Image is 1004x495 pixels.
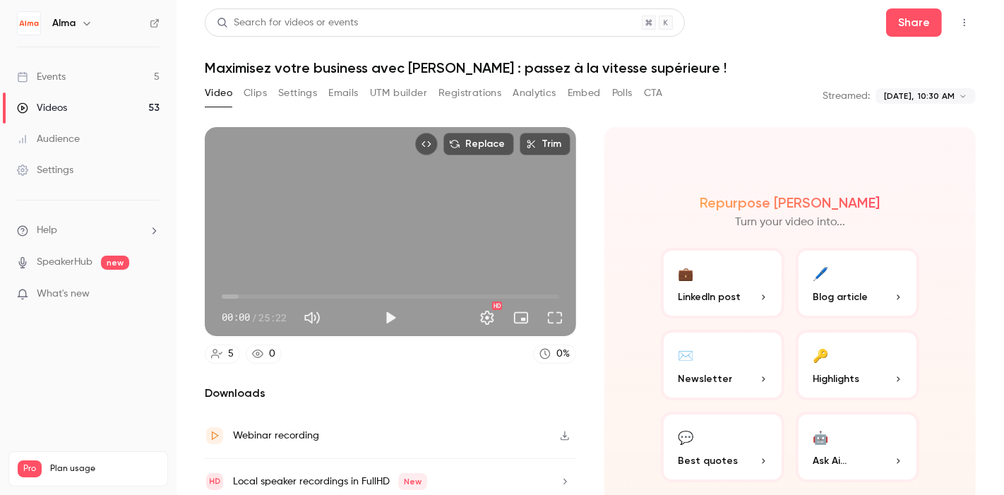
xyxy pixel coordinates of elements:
div: 💬 [678,426,693,448]
span: new [101,256,129,270]
button: Settings [473,304,501,332]
div: 🤖 [813,426,828,448]
a: 5 [205,345,240,364]
span: LinkedIn post [678,290,741,304]
span: Help [37,223,57,238]
span: [DATE], [884,90,914,102]
button: Turn on miniplayer [507,304,535,332]
div: 🔑 [813,344,828,366]
div: ✉️ [678,344,693,366]
span: Ask Ai... [813,453,847,468]
span: Newsletter [678,371,732,386]
button: Top Bar Actions [953,11,976,34]
h1: Maximisez votre business avec [PERSON_NAME] : passez à la vitesse supérieure ! [205,59,976,76]
div: 5 [228,347,234,362]
iframe: Noticeable Trigger [143,288,160,301]
p: Streamed: [823,89,870,103]
div: Search for videos or events [217,16,358,30]
a: 0% [533,345,576,364]
span: 25:22 [258,310,287,325]
button: Share [886,8,942,37]
h2: Downloads [205,385,576,402]
button: 🖊️Blog article [796,248,919,318]
div: Events [17,70,66,84]
button: ✉️Newsletter [661,330,784,400]
div: 🖊️ [813,262,828,284]
span: Highlights [813,371,859,386]
button: Video [205,82,232,105]
a: 0 [246,345,282,364]
span: 00:00 [222,310,250,325]
h6: Alma [52,16,76,30]
div: Videos [17,101,67,115]
button: Clips [244,82,267,105]
button: CTA [644,82,663,105]
div: 0 [269,347,275,362]
span: What's new [37,287,90,302]
button: Play [376,304,405,332]
button: Registrations [438,82,501,105]
button: Emails [328,82,358,105]
button: Mute [298,304,326,332]
button: Replace [443,133,514,155]
span: Plan usage [50,463,159,475]
button: Embed [568,82,601,105]
div: HD [492,302,502,310]
button: UTM builder [370,82,427,105]
span: Best quotes [678,453,738,468]
button: Embed video [415,133,438,155]
button: Full screen [541,304,569,332]
li: help-dropdown-opener [17,223,160,238]
div: 00:00 [222,310,287,325]
div: Audience [17,132,80,146]
h2: Repurpose [PERSON_NAME] [700,194,880,211]
button: 🔑Highlights [796,330,919,400]
img: Alma [18,12,40,35]
a: SpeakerHub [37,255,92,270]
button: Polls [612,82,633,105]
button: 💬Best quotes [661,412,784,482]
button: Analytics [513,82,556,105]
p: Turn your video into... [735,214,845,231]
span: / [251,310,257,325]
div: 0 % [556,347,570,362]
button: Settings [278,82,317,105]
div: Webinar recording [233,427,319,444]
div: Settings [17,163,73,177]
button: 🤖Ask Ai... [796,412,919,482]
button: 💼LinkedIn post [661,248,784,318]
div: Local speaker recordings in FullHD [233,473,427,490]
span: New [398,473,427,490]
span: 10:30 AM [918,90,955,102]
span: Blog article [813,290,868,304]
button: Trim [520,133,570,155]
div: 💼 [678,262,693,284]
span: Pro [18,460,42,477]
